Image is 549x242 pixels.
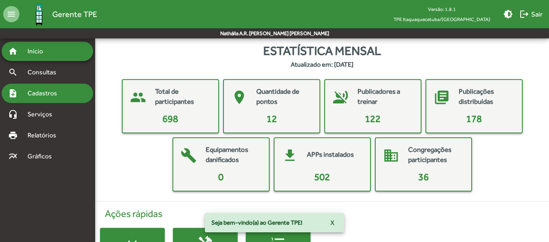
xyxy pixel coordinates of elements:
mat-icon: library_books [430,85,454,109]
mat-card-title: Total de participantes [155,86,210,107]
mat-icon: search [8,67,18,77]
span: Serviços [23,109,63,119]
span: 12 [266,113,277,124]
mat-icon: build [177,143,201,168]
mat-icon: voice_over_off [328,85,353,109]
button: Sair [516,7,546,21]
span: Gerente TPE [52,8,97,21]
mat-card-title: Equipamentos danificados [206,145,261,165]
mat-icon: get_app [278,143,302,168]
mat-card-title: Quantidade de pontos [256,86,311,107]
span: 36 [418,171,429,182]
mat-card-title: Publicações distribuídas [459,86,514,107]
span: Estatística mensal [263,42,381,60]
mat-icon: print [8,130,18,140]
a: Gerente TPE [19,1,97,27]
span: Início [23,46,55,56]
mat-card-title: Congregações participantes [408,145,463,165]
span: Sair [519,7,543,21]
mat-icon: domain [379,143,403,168]
mat-icon: multiline_chart [8,152,18,161]
span: Consultas [23,67,67,77]
mat-icon: note_add [8,88,18,98]
mat-icon: headset_mic [8,109,18,119]
strong: Atualizado em: [DATE] [291,60,353,69]
mat-icon: home [8,46,18,56]
span: TPE Itaquaquecetuba/[GEOGRAPHIC_DATA] [387,14,497,24]
h4: Ações rápidas [100,208,544,220]
span: X [330,215,334,230]
mat-icon: logout [519,9,529,19]
mat-icon: place [227,85,251,109]
span: Cadastros [23,88,68,98]
span: Relatórios [23,130,67,140]
mat-icon: menu [3,6,19,22]
span: 0 [218,171,223,182]
mat-icon: brightness_medium [503,9,513,19]
span: 122 [365,113,381,124]
span: 698 [162,113,178,124]
mat-card-title: Publicadores a treinar [357,86,413,107]
span: 502 [314,171,330,182]
mat-card-title: APPs instalados [307,149,354,160]
div: Versão: 1.8.1 [387,4,497,14]
span: Seja bem-vindo(a) ao Gerente TPE! [211,219,302,227]
mat-icon: people [126,85,150,109]
span: Gráficos [23,152,63,161]
img: Logo [26,1,52,27]
button: X [324,215,341,230]
span: 178 [466,113,482,124]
